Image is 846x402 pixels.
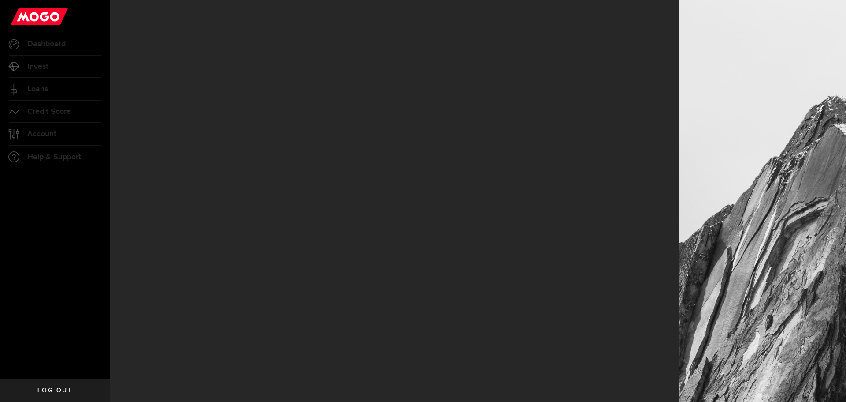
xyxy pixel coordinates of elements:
span: Help & Support [27,153,81,161]
span: Invest [27,63,48,71]
span: Dashboard [27,40,66,48]
span: Log out [37,387,72,394]
span: Loans [27,85,48,93]
span: Credit Score [27,108,71,116]
span: Account [27,130,56,138]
